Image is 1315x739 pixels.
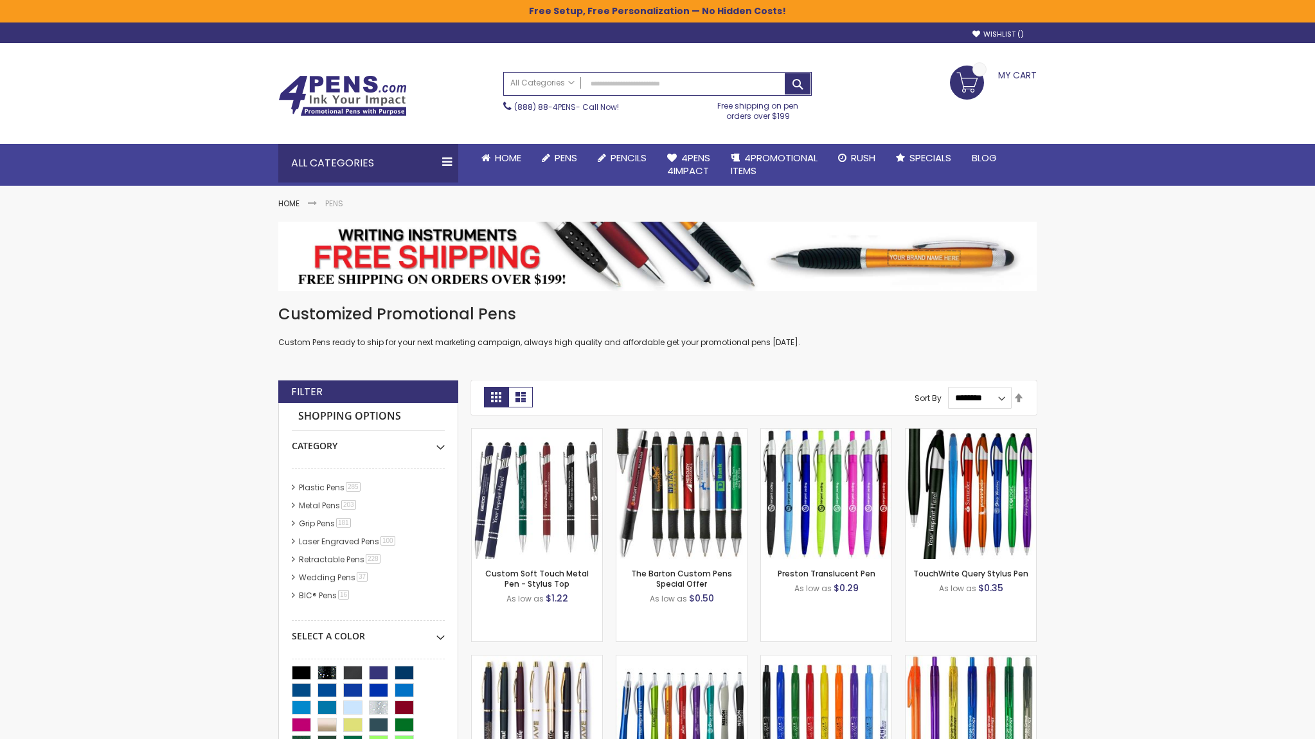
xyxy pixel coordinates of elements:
[616,429,747,559] img: The Barton Custom Pens Special Offer
[472,655,602,666] a: Ultra Gold Pen
[761,655,891,666] a: Custom Cambria Plastic Retractable Ballpoint Pen - Monochromatic Body Color
[828,144,886,172] a: Rush
[972,30,1024,39] a: Wishlist
[278,198,300,209] a: Home
[278,75,407,116] img: 4Pens Custom Pens and Promotional Products
[720,144,828,186] a: 4PROMOTIONALITEMS
[555,151,577,165] span: Pens
[292,621,445,643] div: Select A Color
[292,403,445,431] strong: Shopping Options
[504,73,581,94] a: All Categories
[972,151,997,165] span: Blog
[495,151,521,165] span: Home
[485,568,589,589] a: Custom Soft Touch Metal Pen - Stylus Top
[761,428,891,439] a: Preston Translucent Pen
[616,655,747,666] a: Stiletto Advertising Stylus Pens - Special Offer
[296,482,365,493] a: Plastic Pens285
[962,144,1007,172] a: Blog
[906,655,1036,666] a: Fiji Translucent Pen
[278,304,1037,348] div: Custom Pens ready to ship for your next marketing campaign, always high quality and affordable ge...
[325,198,343,209] strong: Pens
[357,572,368,582] span: 37
[587,144,657,172] a: Pencils
[616,428,747,439] a: The Barton Custom Pens Special Offer
[794,583,832,594] span: As low as
[471,144,532,172] a: Home
[851,151,875,165] span: Rush
[514,102,576,112] a: (888) 88-4PENS
[546,592,568,605] span: $1.22
[909,151,951,165] span: Specials
[278,222,1037,291] img: Pens
[761,429,891,559] img: Preston Translucent Pen
[296,554,385,565] a: Retractable Pens228
[484,387,508,407] strong: Grid
[510,78,575,88] span: All Categories
[689,592,714,605] span: $0.50
[292,431,445,452] div: Category
[886,144,962,172] a: Specials
[341,500,356,510] span: 203
[296,590,353,601] a: BIC® Pens16
[778,568,875,579] a: Preston Translucent Pen
[296,536,400,547] a: Laser Engraved Pens100
[834,582,859,594] span: $0.29
[336,518,351,528] span: 181
[650,593,687,604] span: As low as
[278,144,458,183] div: All Categories
[913,568,1028,579] a: TouchWrite Query Stylus Pen
[611,151,647,165] span: Pencils
[532,144,587,172] a: Pens
[506,593,544,604] span: As low as
[731,151,818,177] span: 4PROMOTIONAL ITEMS
[278,304,1037,325] h1: Customized Promotional Pens
[296,518,355,529] a: Grip Pens181
[338,590,349,600] span: 16
[978,582,1003,594] span: $0.35
[380,536,395,546] span: 100
[631,568,732,589] a: The Barton Custom Pens Special Offer
[657,144,720,186] a: 4Pens4impact
[366,554,380,564] span: 228
[472,429,602,559] img: Custom Soft Touch Metal Pen - Stylus Top
[906,428,1036,439] a: TouchWrite Query Stylus Pen
[296,500,361,511] a: Metal Pens203
[667,151,710,177] span: 4Pens 4impact
[704,96,812,121] div: Free shipping on pen orders over $199
[939,583,976,594] span: As low as
[296,572,372,583] a: Wedding Pens37
[346,482,361,492] span: 285
[906,429,1036,559] img: TouchWrite Query Stylus Pen
[472,428,602,439] a: Custom Soft Touch Metal Pen - Stylus Top
[514,102,619,112] span: - Call Now!
[291,385,323,399] strong: Filter
[915,392,942,403] label: Sort By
